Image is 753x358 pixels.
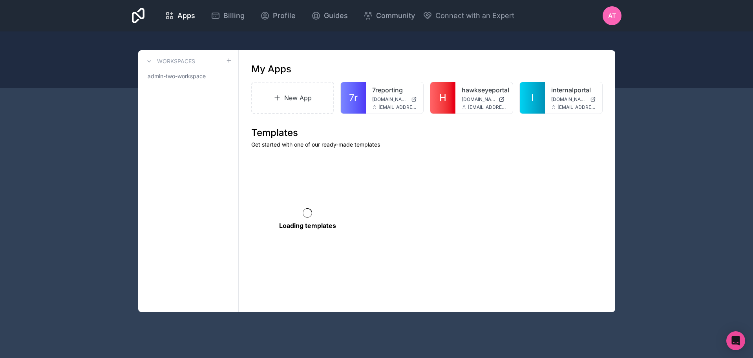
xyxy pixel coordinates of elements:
[551,96,596,103] a: [DOMAIN_NAME]
[157,57,195,65] h3: Workspaces
[462,96,506,103] a: [DOMAIN_NAME]
[144,57,195,66] a: Workspaces
[551,96,587,103] span: [DOMAIN_NAME]
[177,10,195,21] span: Apps
[251,82,334,114] a: New App
[557,104,596,110] span: [EMAIL_ADDRESS][DOMAIN_NAME]
[279,221,336,230] p: Loading templates
[435,10,514,21] span: Connect with an Expert
[372,85,417,95] a: 7reporting
[251,63,291,75] h1: My Apps
[251,127,603,139] h1: Templates
[376,10,415,21] span: Community
[531,92,534,104] span: I
[726,331,745,350] div: Open Intercom Messenger
[273,10,296,21] span: Profile
[462,96,495,103] span: [DOMAIN_NAME]
[520,82,545,114] a: I
[462,85,506,95] a: hawkseyeportal
[254,7,302,24] a: Profile
[223,10,245,21] span: Billing
[324,10,348,21] span: Guides
[439,92,446,104] span: H
[341,82,366,114] a: 7r
[159,7,201,24] a: Apps
[372,96,417,103] a: [DOMAIN_NAME]
[423,10,514,21] button: Connect with an Expert
[608,11,616,20] span: AT
[430,82,455,114] a: H
[378,104,417,110] span: [EMAIL_ADDRESS][DOMAIN_NAME]
[251,141,603,149] p: Get started with one of our ready-made templates
[551,85,596,95] a: internalportal
[468,104,506,110] span: [EMAIL_ADDRESS][DOMAIN_NAME]
[372,96,408,103] span: [DOMAIN_NAME]
[349,92,358,104] span: 7r
[357,7,421,24] a: Community
[144,69,232,83] a: admin-two-workspace
[205,7,251,24] a: Billing
[148,72,206,80] span: admin-two-workspace
[305,7,354,24] a: Guides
